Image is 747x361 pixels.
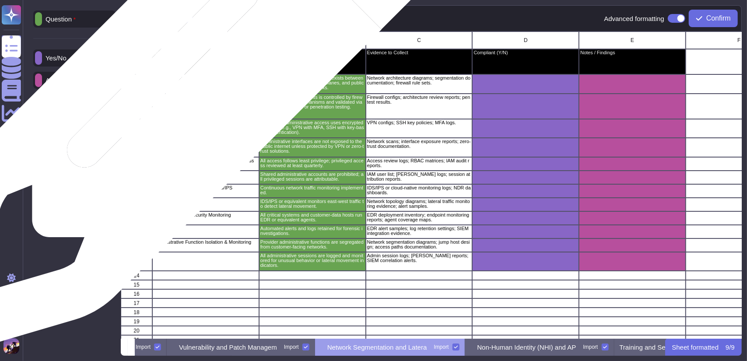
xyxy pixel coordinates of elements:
span: D [524,38,528,43]
p: Continuous network traffic monitoring implemented. [260,186,365,195]
p: Question [42,16,76,23]
p: Eraser [42,175,65,182]
span: C [417,38,421,43]
div: 4 [121,119,152,138]
div: 18 [121,308,152,317]
p: All critical systems and customer-data hosts run EDR or equivalent agents. [260,213,365,222]
button: user [2,336,25,356]
p: All remote administrative access uses encrypted methods (e.g., VPN with MFA, SSH with key-based a... [260,120,365,135]
div: Advanced formatting [604,10,685,27]
img: user [4,338,19,354]
div: 10 [121,211,152,225]
p: Sheet formatted [672,344,719,350]
div: 11 [121,225,152,238]
div: 9+ [13,320,18,325]
span: Confirm [706,15,731,22]
p: EDR deployment inventory; endpoint monitoring reports; agent coverage maps. [367,213,471,222]
p: Control Area [154,50,258,55]
p: IDS/IPS or cloud-native monitoring logs; NDR dashboards. [367,186,471,195]
div: 17 [121,298,152,308]
p: Provider administrative functions are segregated from customer-facing networks. [260,240,365,249]
p: IDS/IPS or equivalent monitors east-west traffic to detect lateral movement. [260,199,365,209]
p: Network Segmentation and Latera [327,344,427,350]
p: Access review logs; RBAC matrices; IAM audit reports. [367,158,471,168]
span: E [631,38,634,43]
p: Network architecture diagrams; segmentation documentation; firewall rule sets. [367,76,471,85]
div: 2 [121,74,152,94]
div: 21 [121,335,152,344]
p: Evidence to Collect [367,50,471,55]
div: 5 [121,138,152,157]
p: Network Segmentation & Isolation [154,76,258,81]
p: Training and Security Awareness [620,344,715,350]
div: 1 [121,49,152,74]
div: Import [434,344,449,350]
p: Network segmentation diagrams; jump host design; access paths documentation. [367,240,471,249]
button: Confirm [689,10,738,27]
div: 8 [121,184,152,198]
p: Firewall configs; architecture review reports; pen test results. [367,95,471,105]
div: 12 [121,238,152,252]
p: Secure Remote Administrative Access [154,120,258,125]
p: Tool: [33,161,44,166]
div: Import [284,344,299,350]
p: Answer [42,77,67,84]
p: Additional steps: [33,134,72,139]
p: Network scans; interface exposure reports; zero-trust documentation. [367,139,471,149]
p: Principle of Least Privilege & Privileged Access [154,158,258,163]
div: 13 [121,252,152,271]
div: 19 [121,317,152,326]
p: Vulnerability and Patch Managem [179,344,277,350]
p: Logical or physical segmentation exists between critical systems, management planes, and public-f... [260,76,365,90]
div: 6 [121,157,152,171]
div: grid [121,32,742,339]
p: Access between segments is controlled by firewalls or equivalent mechanisms and validated via arc... [260,95,365,109]
p: 9 / 9 [726,344,735,350]
div: Select similar cells [196,15,250,22]
p: Clear sheet [283,15,316,22]
p: Endpoint & Host Security Monitoring [154,213,258,217]
p: Administrative Function Isolation & Monitoring [154,240,258,245]
p: All administrative sessions are logged and monitored for unusual behavior or lateral movement ind... [260,253,365,268]
p: Admin session logs; [PERSON_NAME] reports; SIEM correlation alerts. [367,253,471,263]
p: Network Traffic Monitoring & IDS/IPS [154,186,258,190]
div: 9 [121,198,152,211]
span: B [311,38,314,43]
div: Import [583,344,598,350]
p: Section [133,15,159,22]
div: 14 [121,271,152,280]
p: Network topology diagrams; lateral traffic monitoring evidence; alert samples. [367,199,471,209]
p: Automated alerts and logs retained for forensic investigations. [260,226,365,236]
p: IAM user list; [PERSON_NAME] logs; session attribution reports. [367,172,471,182]
span: A [204,38,207,43]
div: Import [136,344,151,350]
p: VPN configs; SSH key policies; MFA logs. [367,120,471,125]
p: Notes / Findings [580,50,684,55]
p: Compliant (Y/N) [473,50,578,55]
p: All access follows least privilege; privileged access reviewed at least quarterly. [260,158,365,168]
div: 20 [121,326,152,335]
div: 15 [121,280,152,289]
p: EDR alert samples; log retention settings; SIEM integration evidence. [367,226,471,236]
span: F [737,38,740,43]
p: Administrative interfaces are not exposed to the public internet unless protected by VPN or zero-... [260,139,365,154]
p: Section [42,100,68,106]
div: 7 [121,171,152,184]
div: 16 [121,289,152,298]
p: Shared administrative accounts are prohibited; all privileged sessions are attributable. [260,172,365,182]
p: Non-Human Identity (NHI) and AP [477,344,576,350]
p: Yes/No [42,55,67,61]
div: 3 [121,94,152,119]
p: Audit Criteria / Verification Points [260,50,365,55]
